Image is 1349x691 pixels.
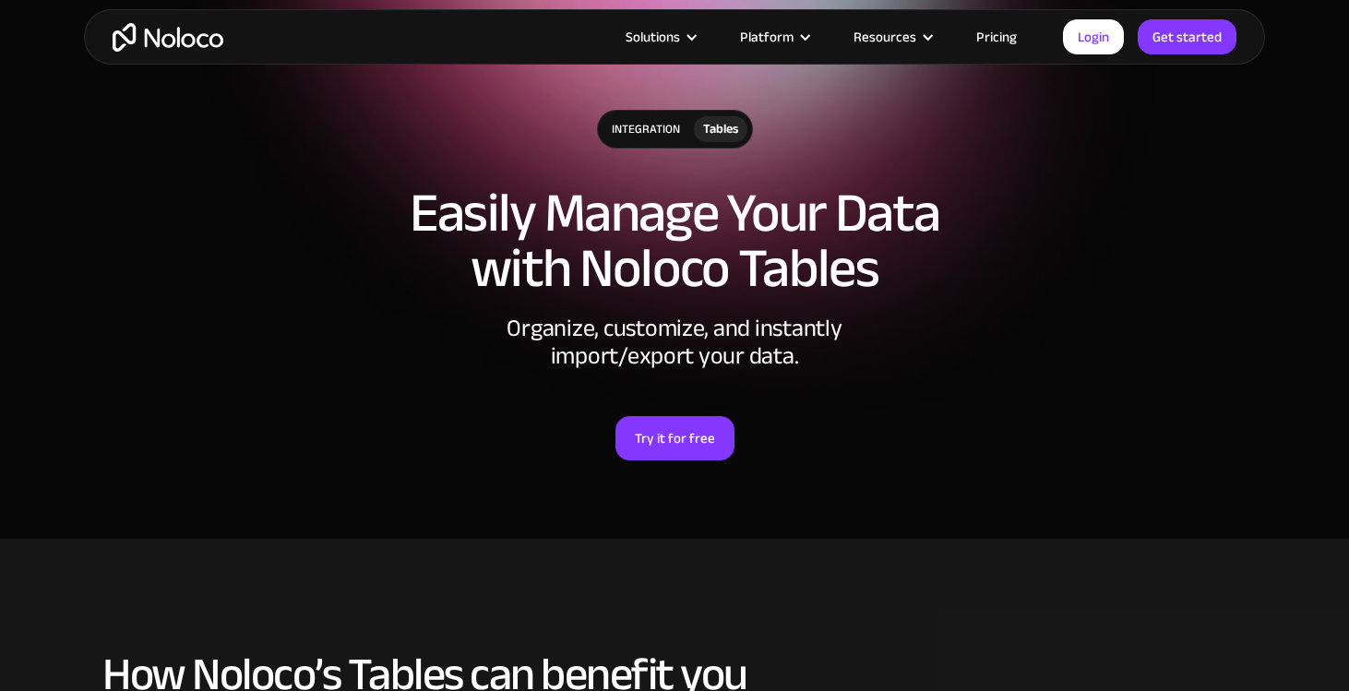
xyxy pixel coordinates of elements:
div: Resources [854,25,916,49]
a: Pricing [953,25,1040,49]
div: Platform [717,25,830,49]
a: Get started [1138,19,1236,54]
div: Organize, customize, and instantly import/export your data. [398,315,951,370]
a: home [113,23,223,52]
h1: Easily Manage Your Data with Noloco Tables [102,185,1247,296]
div: Try it for free [635,426,715,450]
div: Resources [830,25,953,49]
div: Tables [703,119,738,139]
div: Platform [740,25,794,49]
div: Solutions [626,25,680,49]
div: integration [598,111,694,148]
a: Try it for free [615,416,734,460]
a: Login [1063,19,1124,54]
div: Solutions [603,25,717,49]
